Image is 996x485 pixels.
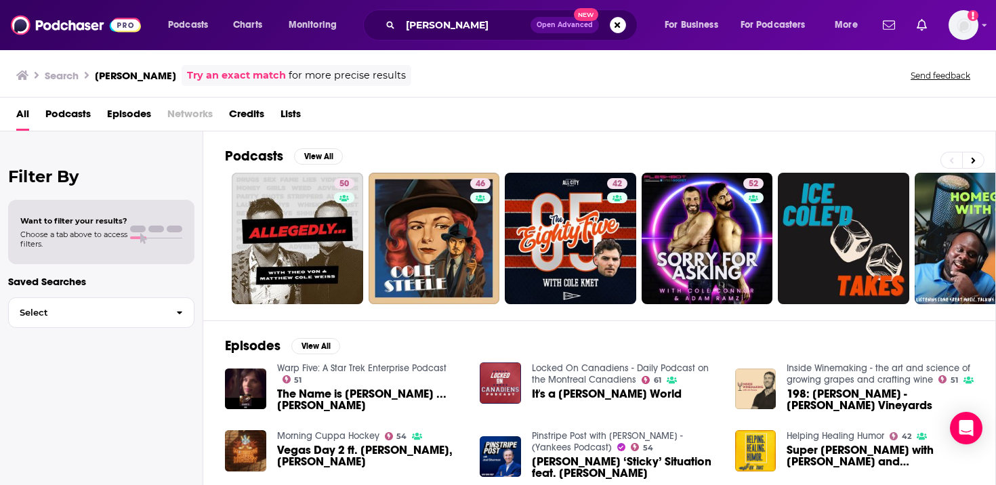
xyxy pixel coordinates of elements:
[277,388,464,411] a: The Name is Cole ... Amanda Cole
[787,444,974,467] a: Super Cole with Caroline and Cole Kelley
[279,14,354,36] button: open menu
[95,69,176,82] h3: [PERSON_NAME]
[168,16,208,35] span: Podcasts
[938,375,958,383] a: 51
[574,8,598,21] span: New
[400,14,531,36] input: Search podcasts, credits, & more...
[825,14,875,36] button: open menu
[334,178,354,189] a: 50
[20,216,127,226] span: Want to filter your results?
[741,16,806,35] span: For Podcasters
[291,338,340,354] button: View All
[476,177,485,191] span: 46
[470,178,491,189] a: 46
[225,337,340,354] a: EpisodesView All
[369,173,500,304] a: 46
[289,16,337,35] span: Monitoring
[289,68,406,83] span: for more precise results
[787,444,974,467] span: Super [PERSON_NAME] with [PERSON_NAME] and [PERSON_NAME]
[532,456,719,479] a: Gerrit Cole’s ‘Sticky’ Situation feat. Ken Davidoff
[225,337,281,354] h2: Episodes
[787,362,970,385] a: Inside Winemaking - the art and science of growing grapes and crafting wine
[20,230,127,249] span: Choose a tab above to access filters.
[480,436,521,478] img: Gerrit Cole’s ‘Sticky’ Situation feat. Ken Davidoff
[877,14,900,37] a: Show notifications dropdown
[907,70,974,81] button: Send feedback
[949,10,978,40] img: User Profile
[665,16,718,35] span: For Business
[294,377,302,383] span: 51
[277,388,464,411] span: The Name is [PERSON_NAME] ... [PERSON_NAME]
[532,388,682,400] a: It's a Cole, Cole World
[531,17,599,33] button: Open AdvancedNew
[225,148,283,165] h2: Podcasts
[283,375,302,383] a: 51
[480,362,521,404] img: It's a Cole, Cole World
[187,68,286,83] a: Try an exact match
[505,173,636,304] a: 42
[45,103,91,131] a: Podcasts
[749,177,758,191] span: 52
[890,432,911,440] a: 42
[167,103,213,131] span: Networks
[911,14,932,37] a: Show notifications dropdown
[385,432,407,440] a: 54
[233,16,262,35] span: Charts
[732,14,825,36] button: open menu
[294,148,343,165] button: View All
[376,9,650,41] div: Search podcasts, credits, & more...
[735,430,776,471] img: Super Cole with Caroline and Cole Kelley
[787,388,974,411] span: 198: [PERSON_NAME] - [PERSON_NAME] Vineyards
[107,103,151,131] a: Episodes
[950,412,982,444] div: Open Intercom Messenger
[277,362,447,374] a: Warp Five: A Star Trek Enterprise Podcast
[277,444,464,467] span: Vegas Day 2 ft. [PERSON_NAME], [PERSON_NAME]
[532,388,682,400] span: It's a [PERSON_NAME] World
[532,362,709,385] a: Locked On Canadiens - Daily Podcast on the Montreal Canadiens
[735,368,776,410] img: 198: Cole Ballentine - William Cole Vineyards
[743,178,764,189] a: 52
[232,173,363,304] a: 50
[277,430,379,442] a: Morning Cuppa Hockey
[655,14,735,36] button: open menu
[277,444,464,467] a: Vegas Day 2 ft. Cole Eiserman, Cole Hutson
[642,376,661,384] a: 61
[532,456,719,479] span: [PERSON_NAME] ‘Sticky’ Situation feat. [PERSON_NAME]
[281,103,301,131] a: Lists
[968,10,978,21] svg: Add a profile image
[8,297,194,328] button: Select
[607,178,627,189] a: 42
[229,103,264,131] a: Credits
[396,434,407,440] span: 54
[16,103,29,131] a: All
[642,173,773,304] a: 52
[631,443,653,451] a: 54
[11,12,141,38] a: Podchaser - Follow, Share and Rate Podcasts
[951,377,958,383] span: 51
[9,308,165,317] span: Select
[537,22,593,28] span: Open Advanced
[835,16,858,35] span: More
[45,69,79,82] h3: Search
[225,148,343,165] a: PodcastsView All
[339,177,349,191] span: 50
[532,430,683,453] a: Pinstripe Post with Joel Sherman - (Yankees Podcast)
[225,368,266,410] img: The Name is Cole ... Amanda Cole
[643,445,653,451] span: 54
[613,177,622,191] span: 42
[949,10,978,40] button: Show profile menu
[225,430,266,471] img: Vegas Day 2 ft. Cole Eiserman, Cole Hutson
[902,434,911,440] span: 42
[159,14,226,36] button: open menu
[8,167,194,186] h2: Filter By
